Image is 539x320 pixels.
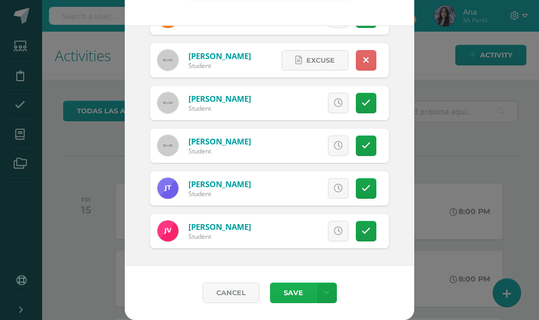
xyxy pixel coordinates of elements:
div: Student [188,232,251,241]
div: Student [188,189,251,198]
div: Student [188,147,251,156]
img: 60x60 [157,50,178,71]
div: Student [188,61,251,70]
a: Cancel [203,283,259,303]
a: [PERSON_NAME] [188,221,251,232]
a: [PERSON_NAME] [188,93,251,104]
a: Excuse [282,50,348,71]
a: [PERSON_NAME] [188,136,251,147]
img: 2ea8b30d5f51984a3c54eb5adbd5734b.png [157,178,178,199]
img: 1af9300aaaf9ae00e2fd037b78951659.png [157,220,178,241]
span: Excuse [306,51,335,70]
img: 60x60 [157,92,178,113]
button: Save [270,283,316,303]
a: [PERSON_NAME] [188,51,251,61]
div: Student [188,104,251,113]
img: 60x60 [157,135,178,156]
a: [PERSON_NAME] [188,179,251,189]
